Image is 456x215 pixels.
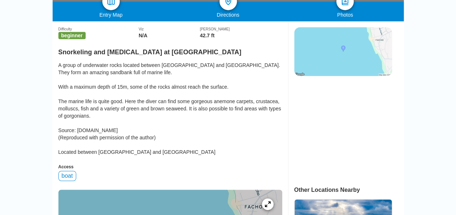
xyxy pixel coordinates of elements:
div: Directions [169,12,287,18]
div: Photos [287,12,404,18]
div: 42.7 ft [200,33,282,38]
div: boat [58,171,76,181]
div: Entry Map [53,12,170,18]
iframe: Advertisement [294,83,391,174]
div: [PERSON_NAME] [200,27,282,31]
span: beginner [58,32,86,39]
div: N/A [139,33,200,38]
div: Difficulty [58,27,139,31]
div: A group of underwater rocks located between [GEOGRAPHIC_DATA] and [GEOGRAPHIC_DATA]. They form an... [58,62,282,156]
h2: Snorkeling and [MEDICAL_DATA] at [GEOGRAPHIC_DATA] [58,44,282,56]
div: Other Locations Nearby [294,187,404,193]
div: Access [58,164,282,169]
div: Viz [139,27,200,31]
img: staticmap [294,27,392,76]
